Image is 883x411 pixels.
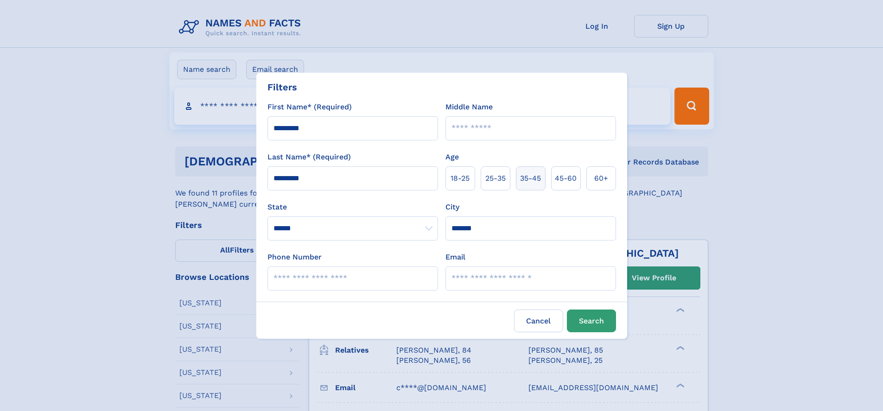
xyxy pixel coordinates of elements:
[555,173,577,184] span: 45‑60
[267,80,297,94] div: Filters
[594,173,608,184] span: 60+
[514,310,563,332] label: Cancel
[520,173,541,184] span: 35‑45
[267,101,352,113] label: First Name* (Required)
[445,152,459,163] label: Age
[451,173,470,184] span: 18‑25
[445,101,493,113] label: Middle Name
[445,252,465,263] label: Email
[445,202,459,213] label: City
[267,152,351,163] label: Last Name* (Required)
[267,252,322,263] label: Phone Number
[567,310,616,332] button: Search
[267,202,438,213] label: State
[485,173,506,184] span: 25‑35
